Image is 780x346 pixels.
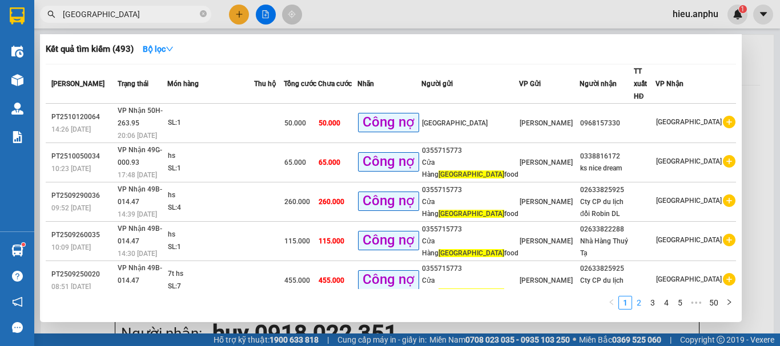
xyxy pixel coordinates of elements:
img: solution-icon [11,131,23,143]
span: [GEOGRAPHIC_DATA] [439,249,504,257]
span: Người gửi [421,80,453,88]
div: Cửa Hàng food [422,275,518,299]
span: plus-circle [723,234,735,246]
div: hs [168,189,254,202]
div: 0918022351 [109,49,225,65]
span: Công nợ [358,270,419,289]
span: 65.000 [284,158,306,166]
span: plus-circle [723,194,735,207]
div: 0937050486 [10,35,101,51]
div: Cửa Hàng food [422,196,518,220]
span: Người nhận [580,80,617,88]
span: Thu hộ [254,80,276,88]
div: SL: 1 [168,241,254,254]
span: close-circle [200,10,207,17]
span: 08:51 [DATE] [51,283,91,291]
span: search [47,10,55,18]
span: plus-circle [723,155,735,168]
div: hs [168,229,254,241]
span: 09:52 [DATE] [51,204,91,212]
a: 1 [619,296,632,309]
span: 50.000 [284,119,306,127]
div: 0355715773 [422,184,518,196]
span: VP Nhận 49G-000.93 [118,146,162,166]
li: 2 [632,296,646,310]
span: [GEOGRAPHIC_DATA] [439,210,504,218]
img: warehouse-icon [11,46,23,58]
button: Bộ lọcdown [134,40,183,58]
span: [PERSON_NAME] [520,119,573,127]
div: 0355715773 [422,263,518,275]
div: SL: 7 [168,280,254,293]
li: 50 [705,296,722,310]
span: Trạng thái [118,80,148,88]
span: [PERSON_NAME] [520,276,573,284]
span: VP Nhận 49B-014.47 [118,225,162,245]
div: Cty CP du lịch đồi Robin DL [580,275,633,299]
span: [GEOGRAPHIC_DATA] [656,118,722,126]
span: 14:26 [DATE] [51,125,91,133]
li: 1 [618,296,632,310]
sup: 1 [22,243,25,246]
span: 260.000 [284,198,310,206]
span: [GEOGRAPHIC_DATA] [656,236,722,244]
span: 14:39 [DATE] [118,210,157,218]
input: Tìm tên, số ĐT hoặc mã đơn [63,8,198,21]
div: SL: 1 [168,162,254,175]
span: 115.000 [284,237,310,245]
span: notification [12,296,23,307]
img: logo-vxr [10,7,25,25]
span: 14:30 [DATE] [118,250,157,258]
img: warehouse-icon [11,74,23,86]
span: [GEOGRAPHIC_DATA] [656,157,722,165]
button: right [722,296,736,310]
img: warehouse-icon [11,103,23,115]
div: SL: 1 [168,117,254,129]
a: 3 [646,296,659,309]
div: Cửa Hàng food [422,157,518,181]
span: question-circle [12,271,23,282]
div: PT2509260035 [51,229,114,241]
span: Tổng cước [284,80,316,88]
div: Nhà Hàng Thuỷ Tạ [580,235,633,259]
span: Công nợ [358,152,419,171]
div: 0355715773 [422,145,518,157]
div: Cửa Hàng food [422,235,518,259]
a: 50 [706,296,722,309]
span: [PERSON_NAME] [520,158,573,166]
span: TT xuất HĐ [634,67,647,100]
div: PT2509290036 [51,190,114,202]
span: 115.000 [319,237,344,245]
span: [PERSON_NAME] [520,198,573,206]
div: PT2510120064 [51,111,114,123]
span: [GEOGRAPHIC_DATA] [439,170,504,178]
span: [PERSON_NAME] [520,237,573,245]
div: hs [168,150,254,162]
span: Gửi: [10,10,27,22]
span: CƯỚC RỒI : [9,73,63,85]
span: VP Nhận [656,80,683,88]
div: 02633822288 [580,223,633,235]
li: 3 [646,296,660,310]
a: 4 [660,296,673,309]
span: 50.000 [319,119,340,127]
span: close-circle [200,9,207,20]
li: 4 [660,296,673,310]
span: Nhãn [357,80,374,88]
span: plus-circle [723,116,735,128]
span: VP Nhận 49B-014.47 [118,185,162,206]
span: 17:48 [DATE] [118,171,157,179]
div: SL: 4 [168,202,254,214]
div: huy [109,35,225,49]
span: Công nợ [358,231,419,250]
span: message [12,322,23,333]
span: Chưa cước [318,80,352,88]
span: VP Nhận 49B-014.47 [118,264,162,284]
span: ••• [687,296,705,310]
span: [GEOGRAPHIC_DATA] [656,275,722,283]
div: 02633825925 [580,184,633,196]
span: Công nợ [358,113,419,132]
div: PT2510050034 [51,150,114,162]
div: Cty CP du lịch đồi Robin DL [580,196,633,220]
span: plus-circle [723,273,735,286]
